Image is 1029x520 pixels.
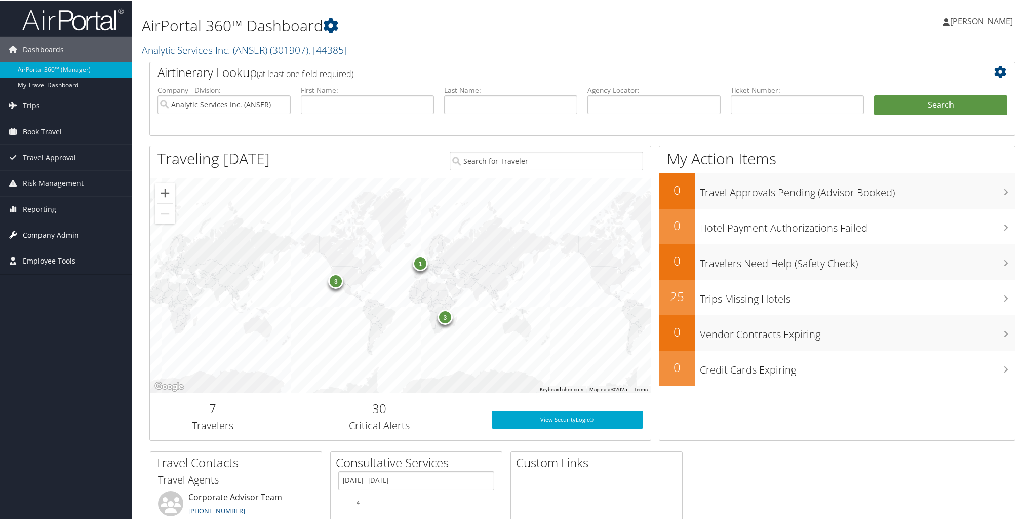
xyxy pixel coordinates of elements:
[308,42,347,56] span: , [ 44385 ]
[700,357,1015,376] h3: Credit Cards Expiring
[700,250,1015,270] h3: Travelers Need Help (Safety Check)
[357,499,360,505] tspan: 4
[450,151,643,169] input: Search for Traveler
[659,358,695,375] h2: 0
[336,453,502,470] h2: Consultative Services
[257,67,353,79] span: (at least one field required)
[23,118,62,143] span: Book Travel
[659,322,695,340] h2: 0
[152,379,186,392] a: Open this area in Google Maps (opens a new window)
[413,255,428,270] div: 1
[700,179,1015,199] h3: Travel Approvals Pending (Advisor Booked)
[634,386,648,391] a: Terms (opens in new tab)
[659,216,695,233] h2: 0
[659,180,695,198] h2: 0
[152,379,186,392] img: Google
[22,7,124,30] img: airportal-logo.png
[270,42,308,56] span: ( 301907 )
[157,399,267,416] h2: 7
[155,182,175,202] button: Zoom in
[659,147,1015,168] h1: My Action Items
[659,172,1015,208] a: 0Travel Approvals Pending (Advisor Booked)
[444,84,577,94] label: Last Name:
[23,36,64,61] span: Dashboards
[700,215,1015,234] h3: Hotel Payment Authorizations Failed
[157,63,935,80] h2: Airtinerary Lookup
[283,418,476,432] h3: Critical Alerts
[516,453,682,470] h2: Custom Links
[659,251,695,269] h2: 0
[23,221,79,247] span: Company Admin
[700,321,1015,341] h3: Vendor Contracts Expiring
[142,42,347,56] a: Analytic Services Inc. (ANSER)
[700,286,1015,305] h3: Trips Missing Hotels
[158,472,314,486] h3: Travel Agents
[587,84,721,94] label: Agency Locator:
[155,203,175,223] button: Zoom out
[157,84,291,94] label: Company - Division:
[301,84,434,94] label: First Name:
[659,243,1015,279] a: 0Travelers Need Help (Safety Check)
[283,399,476,416] h2: 30
[23,170,84,195] span: Risk Management
[23,144,76,169] span: Travel Approval
[492,410,644,428] a: View SecurityLogic®
[874,94,1007,115] button: Search
[659,208,1015,243] a: 0Hotel Payment Authorizations Failed
[23,247,75,273] span: Employee Tools
[943,5,1023,35] a: [PERSON_NAME]
[155,453,322,470] h2: Travel Contacts
[23,196,56,221] span: Reporting
[659,287,695,304] h2: 25
[142,14,729,35] h1: AirPortal 360™ Dashboard
[659,350,1015,385] a: 0Credit Cards Expiring
[589,386,627,391] span: Map data ©2025
[659,314,1015,350] a: 0Vendor Contracts Expiring
[438,309,453,324] div: 3
[950,15,1013,26] span: [PERSON_NAME]
[188,505,245,514] a: [PHONE_NUMBER]
[23,92,40,118] span: Trips
[540,385,583,392] button: Keyboard shortcuts
[157,147,270,168] h1: Traveling [DATE]
[328,273,343,288] div: 3
[659,279,1015,314] a: 25Trips Missing Hotels
[157,418,267,432] h3: Travelers
[731,84,864,94] label: Ticket Number:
